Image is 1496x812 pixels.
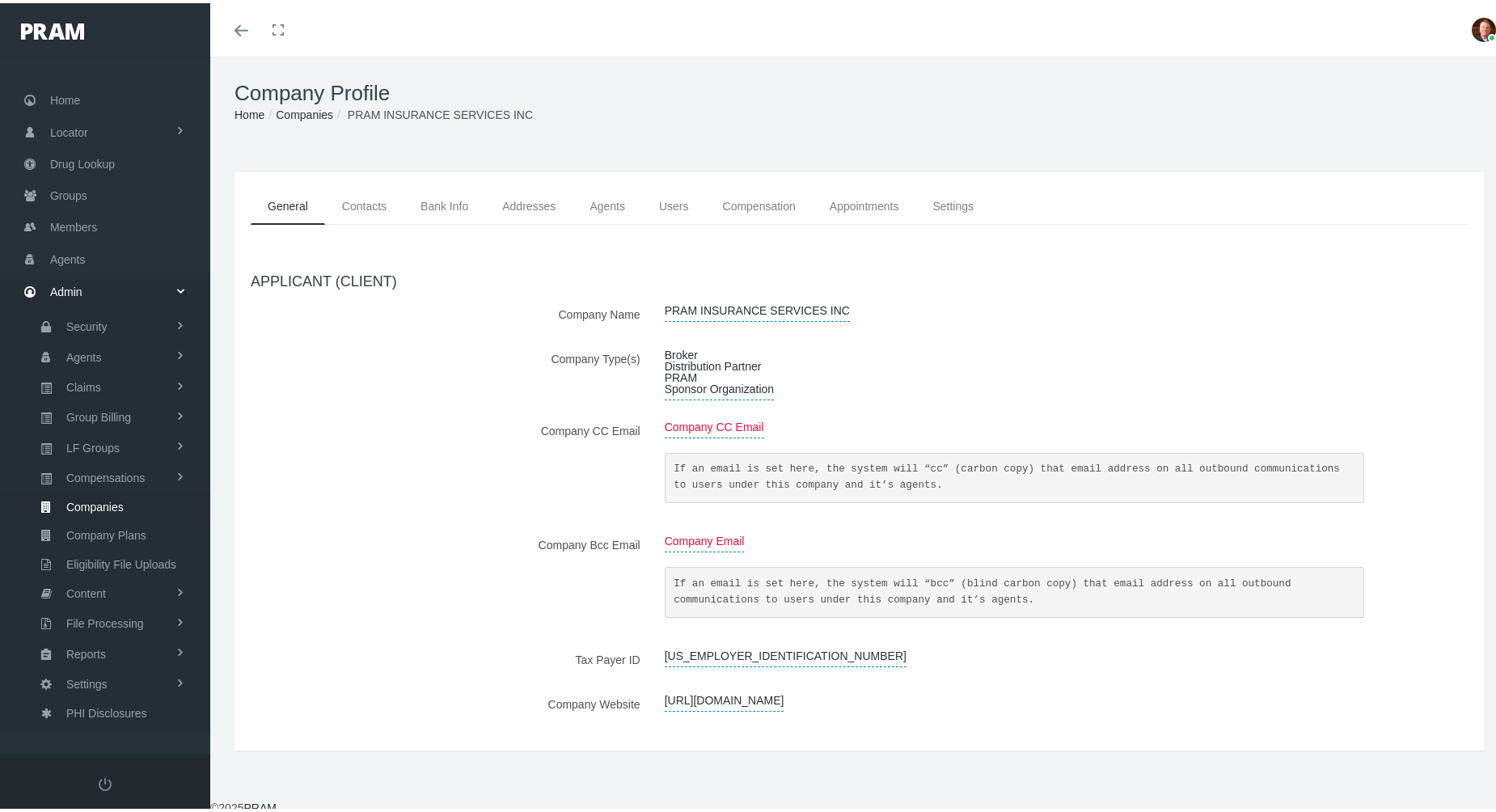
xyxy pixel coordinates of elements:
[66,696,147,724] span: PHI Disclosures
[485,185,573,222] a: Addresses
[239,642,653,670] label: Tax Payer ID
[66,577,106,604] span: Content
[66,370,101,398] span: Claims
[665,642,906,664] span: [US_EMPLOYER_IDENTIFICATION_NUMBER]
[813,185,916,222] a: Appointments
[66,310,108,337] span: Security
[50,273,82,304] span: Admin
[665,450,1364,501] pre: If an email is set here, the system will “cc” (carbon copy) that email address on all outbound co...
[235,78,1484,103] h1: Company Profile
[239,297,653,325] label: Company Name
[706,185,813,222] a: Compensation
[239,527,653,556] label: Company Bcc Email
[404,185,485,222] a: Bank Info
[665,297,850,319] span: PRAM INSURANCE SERVICES INC
[573,185,642,222] a: Agents
[665,413,764,435] span: Company CC Email
[66,607,144,634] span: File Processing
[348,105,533,118] span: PRAM INSURANCE SERVICES INC
[251,185,325,222] a: General
[276,105,333,118] a: Companies
[66,518,146,546] span: Company Plans
[66,340,102,368] span: Agents
[50,241,86,272] span: Agents
[1472,15,1496,39] img: S_Profile_Picture_684.jpg
[235,105,264,118] a: Home
[915,185,991,222] a: Settings
[665,687,784,708] span: [URL][DOMAIN_NAME]
[50,146,115,176] span: Drug Lookup
[50,82,80,112] span: Home
[665,564,1364,615] pre: If an email is set here, the system will “bcc” (blind carbon copy) that email address on all outb...
[66,461,145,488] span: Compensations
[50,209,97,239] span: Members
[66,667,108,695] span: Settings
[66,431,120,459] span: LF Groups
[243,798,276,811] a: PRAM
[665,341,774,397] span: Broker Distribution Partner PRAM Sponsor Organization
[665,527,745,549] span: Company Email
[66,548,176,575] span: Eligibility File Uploads
[66,637,106,665] span: Reports
[251,270,1468,288] h4: APPLICANT (CLIENT)
[239,341,653,397] label: Company Type(s)
[642,185,706,222] a: Users
[66,490,124,518] span: Companies
[21,20,84,36] img: PRAM_20_x_78.png
[239,413,653,442] label: Company CC Email
[239,687,653,715] label: Company Website
[66,400,131,428] span: Group Billing
[325,185,404,222] a: Contacts
[50,177,87,208] span: Groups
[50,114,88,145] span: Locator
